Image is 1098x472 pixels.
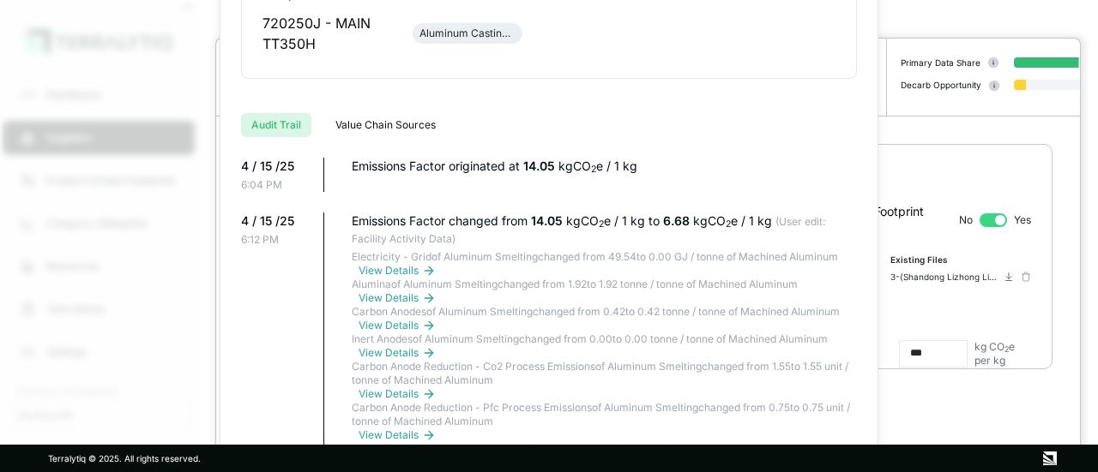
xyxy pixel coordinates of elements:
[262,13,385,54] div: 720250J - MAIN TT350H
[359,387,436,401] button: View Details
[352,212,857,247] div: Emissions Factor changed from kgCO e / 1 kg to kgCO e / 1 kg
[352,360,857,401] div: Carbon Anode Reduction - Co2 Process Emissions of Aluminum Smelting changed from 1.55 to 1.55 uni...
[241,113,311,137] button: Audit Trail
[419,27,516,40] div: Aluminum Casting (Machined)
[531,213,566,228] span: 14.05
[359,428,436,442] button: View Details
[359,456,436,469] button: View Details
[352,278,857,305] div: Alumina of Aluminum Smelting changed from 1.92 to 1.92 tonne / tonne of Machined Aluminum
[241,158,310,175] div: 4 / 15 /25
[359,264,436,278] button: View Details
[359,319,436,332] button: View Details
[241,233,310,247] div: 6:12 PM
[352,442,857,469] div: Diesel of Aluminum Casting changed from 0.12 to 0.12 GJ / tonne of Machined Aluminum
[726,218,731,230] sub: 2
[591,164,596,175] sub: 2
[352,305,857,332] div: Carbon Anodes of Aluminum Smelting changed from 0.42 to 0.42 tonne / tonne of Machined Aluminum
[352,401,857,442] div: Carbon Anode Reduction - Pfc Process Emissions of Aluminum Smelting changed from 0.75 to 0.75 uni...
[359,346,436,360] button: View Details
[352,250,857,278] div: Electricity - Grid of Aluminum Smelting changed from 49.54 to 0.00 GJ / tonne of Machined Aluminum
[352,158,857,175] div: Emissions Factor originated at kgCO e / 1 kg
[359,291,436,305] button: View Details
[241,99,857,137] div: RFI tabs
[599,218,604,230] sub: 2
[523,158,558,173] span: 14.05
[241,212,310,230] div: 4 / 15 /25
[325,113,446,137] button: Value Chain Sources
[352,332,857,360] div: Inert Anodes of Aluminum Smelting changed from 0.00 to 0.00 tonne / tonne of Machined Aluminum
[663,213,693,228] span: 6.68
[241,178,310,192] div: 6:04 PM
